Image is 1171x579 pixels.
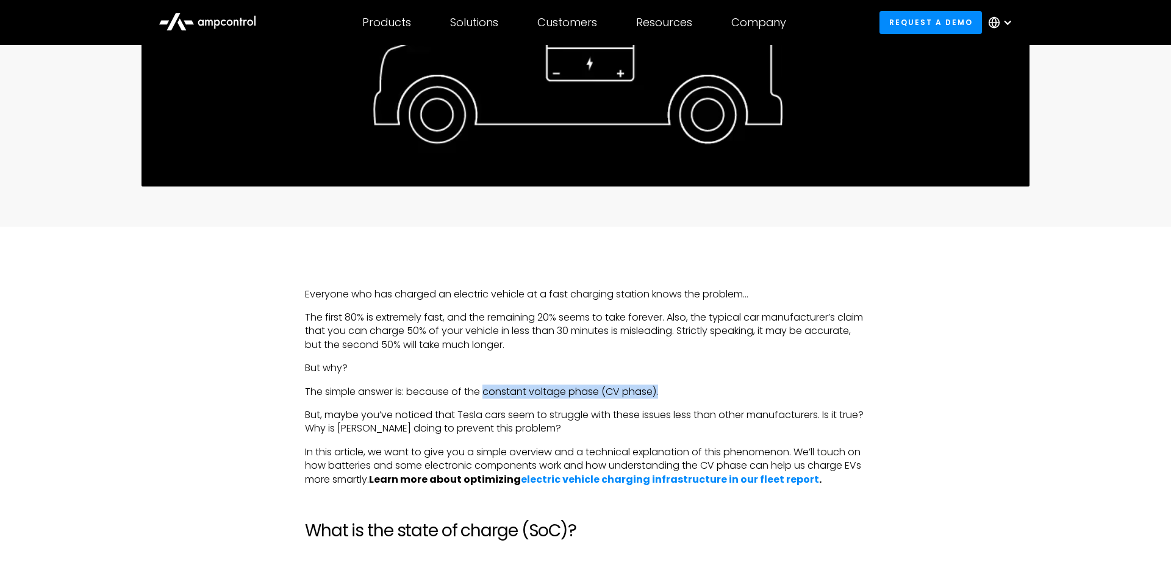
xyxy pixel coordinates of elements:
strong: . [819,472,822,486]
div: Customers [537,16,597,29]
div: Products [362,16,411,29]
div: Resources [636,16,692,29]
strong: Learn more about optimizing [369,472,521,486]
p: But why? [305,361,866,375]
div: Company [731,16,786,29]
div: Solutions [450,16,498,29]
p: In this article, we want to give you a simple overview and a technical explanation of this phenom... [305,446,866,486]
p: Everyone who has charged an electric vehicle at a fast charging station knows the problem... [305,288,866,301]
a: Request a demo [879,11,982,34]
p: The first 80% is extremely fast, and the remaining 20% seems to take forever. Also, the typical c... [305,311,866,352]
a: electric vehicle charging infrastructure in our fleet report [521,472,819,486]
h2: What is the state of charge (SoC)? [305,520,866,541]
p: The simple answer is: because of the constant voltage phase (CV phase). [305,385,866,399]
p: But, maybe you’ve noticed that Tesla cars seem to struggle with these issues less than other manu... [305,408,866,436]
